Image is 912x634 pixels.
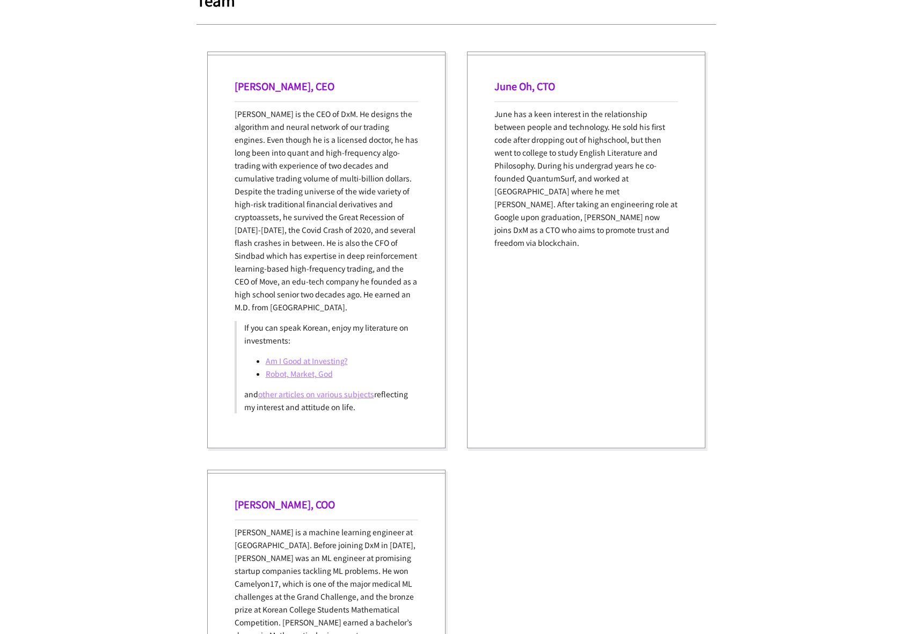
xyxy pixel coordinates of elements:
a: other articles on various subjects [258,389,374,399]
h1: [PERSON_NAME], COO [235,497,418,511]
a: Am I Good at Investing? [266,355,348,366]
p: If you can speak Korean, enjoy my literature on investments: [244,321,411,347]
p: [PERSON_NAME] is the CEO of DxM. He designs the algorithm and neural network of our trading engin... [235,107,418,314]
p: and reflecting my interest and attitude on life. [244,388,411,413]
p: June has a keen interest in the relationship between people and technology. He sold his first cod... [494,107,678,249]
h1: June Oh, CTO [494,79,678,93]
a: Robot, Market, God [266,368,333,379]
h1: [PERSON_NAME], CEO [235,79,418,93]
